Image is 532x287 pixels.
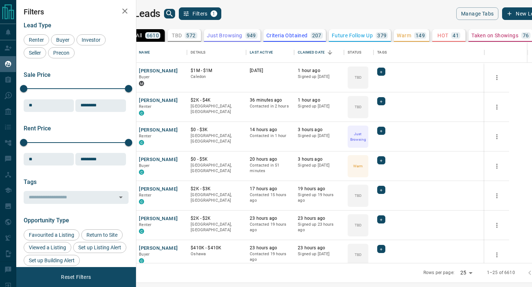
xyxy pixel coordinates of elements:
[186,33,195,38] p: 572
[250,127,290,133] p: 14 hours ago
[139,222,151,227] span: Renter
[139,229,144,234] div: condos.ca
[139,252,150,257] span: Buyer
[191,133,242,144] p: [GEOGRAPHIC_DATA], [GEOGRAPHIC_DATA]
[135,42,187,63] div: Name
[491,161,502,172] button: more
[26,37,47,43] span: Renter
[250,97,290,103] p: 36 minutes ago
[24,71,51,78] span: Sale Price
[139,163,150,168] span: Buyer
[380,157,382,164] span: +
[73,242,126,253] div: Set up Listing Alert
[250,186,290,192] p: 17 hours ago
[139,134,151,139] span: Renter
[348,42,361,63] div: Status
[250,215,290,222] p: 23 hours ago
[250,163,290,174] p: Contacted in 51 minutes
[24,125,51,132] span: Rent Price
[491,249,502,260] button: more
[79,37,103,43] span: Investor
[298,133,340,139] p: Signed up [DATE]
[348,131,368,142] p: Just Browsing
[191,215,242,222] p: $2K - $2K
[191,97,242,103] p: $2K - $4K
[298,222,340,233] p: Signed up 23 hours ago
[172,33,182,38] p: TBD
[191,127,242,133] p: $0 - $3K
[139,258,144,263] div: condos.ca
[147,33,159,38] p: 6610
[24,255,80,266] div: Set up Building Alert
[374,42,484,63] div: Tags
[51,50,72,56] span: Precon
[139,186,178,193] button: [PERSON_NAME]
[523,33,529,38] p: 76
[298,251,340,257] p: Signed up [DATE]
[139,127,178,134] button: [PERSON_NAME]
[298,163,340,168] p: Signed up [DATE]
[491,102,502,113] button: more
[298,68,340,74] p: 1 hour ago
[377,215,385,223] div: +
[380,98,382,105] span: +
[377,33,386,38] p: 379
[139,170,144,175] div: condos.ca
[76,245,124,250] span: Set up Listing Alert
[191,156,242,163] p: $0 - $5K
[139,68,178,75] button: [PERSON_NAME]
[191,103,242,115] p: [GEOGRAPHIC_DATA], [GEOGRAPHIC_DATA]
[139,75,150,79] span: Buyer
[118,8,160,20] h1: My Leads
[76,34,106,45] div: Investor
[380,216,382,223] span: +
[471,33,518,38] p: Taken on Showings
[191,74,242,80] p: Caledon
[26,257,77,263] span: Set up Building Alert
[81,229,123,240] div: Return to Site
[377,127,385,135] div: +
[24,22,51,29] span: Lead Type
[24,34,49,45] div: Renter
[377,156,385,164] div: +
[377,42,387,63] div: Tags
[24,217,69,224] span: Opportunity Type
[26,50,44,56] span: Seller
[139,245,178,252] button: [PERSON_NAME]
[139,156,178,163] button: [PERSON_NAME]
[139,42,150,63] div: Name
[191,192,242,204] p: [GEOGRAPHIC_DATA], [GEOGRAPHIC_DATA]
[24,242,71,253] div: Viewed a Listing
[48,47,75,58] div: Precon
[332,33,373,38] p: Future Follow Up
[298,42,325,63] div: Claimed Date
[487,270,515,276] p: 1–25 of 6610
[298,74,340,80] p: Signed up [DATE]
[164,9,175,18] button: search button
[191,163,242,174] p: [GEOGRAPHIC_DATA], [GEOGRAPHIC_DATA]
[250,156,290,163] p: 20 hours ago
[380,68,382,75] span: +
[191,186,242,192] p: $2K - $3K
[380,245,382,253] span: +
[179,7,221,20] button: Filters1
[377,186,385,194] div: +
[355,75,362,80] p: TBD
[298,97,340,103] p: 1 hour ago
[139,97,178,104] button: [PERSON_NAME]
[298,186,340,192] p: 19 hours ago
[116,192,126,202] button: Open
[24,178,37,185] span: Tags
[250,42,273,63] div: Last Active
[250,245,290,251] p: 23 hours ago
[298,215,340,222] p: 23 hours ago
[139,104,151,109] span: Renter
[26,245,69,250] span: Viewed a Listing
[191,222,242,233] p: [GEOGRAPHIC_DATA], [GEOGRAPHIC_DATA]
[250,222,290,233] p: Contacted 19 hours ago
[298,156,340,163] p: 3 hours ago
[266,33,308,38] p: Criteria Obtained
[24,229,79,240] div: Favourited a Listing
[377,97,385,105] div: +
[191,251,242,257] p: Oshawa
